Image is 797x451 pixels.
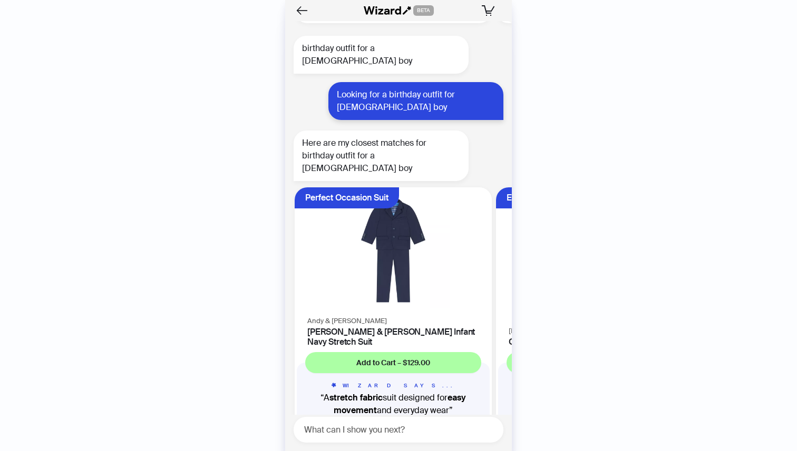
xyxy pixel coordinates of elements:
h5: WIZARD SAYS... [507,382,683,389]
span: Andy & [PERSON_NAME] [307,316,387,325]
div: Looking for a birthday outfit for [DEMOGRAPHIC_DATA] boy [328,82,503,120]
span: BETA [413,5,434,16]
button: Back [294,2,310,19]
span: [PERSON_NAME] [509,326,564,335]
div: Perfect Occasion Suit [305,187,388,208]
div: birthday outfit for a [DEMOGRAPHIC_DATA] boy [294,36,469,74]
button: Add to Cart – $129.00 [305,352,481,373]
h4: [PERSON_NAME] & [PERSON_NAME] Infant Navy Stretch Suit [307,327,479,347]
h4: Ceremonial Romper, Navy [509,337,681,347]
img: Andy & Evan Infant Navy Stretch Suit [301,194,485,308]
q: A with design and two-button closure [507,392,683,417]
b: stretch fabric [329,392,383,403]
div: Easy Two-Button Closure [507,187,604,208]
div: Here are my closest matches for birthday outfit for a [DEMOGRAPHIC_DATA] boy [294,131,469,181]
span: Add to Cart – $129.00 [356,358,430,367]
img: Ceremonial Romper, Navy [502,194,687,318]
q: A suit designed for and everyday wear [305,392,481,417]
h5: WIZARD SAYS... [305,382,481,389]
